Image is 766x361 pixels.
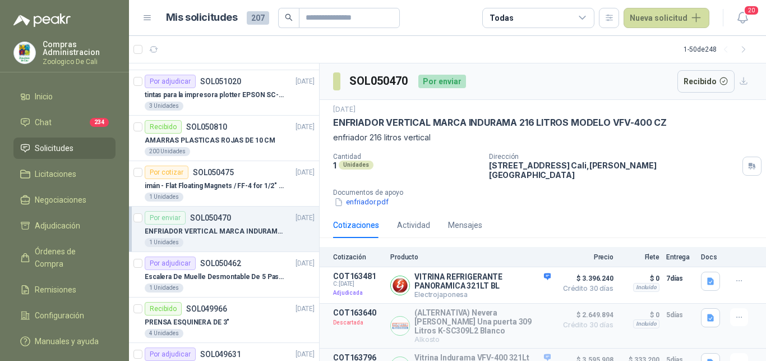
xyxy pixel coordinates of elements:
span: 20 [744,5,759,16]
h3: SOL050470 [349,72,409,90]
p: [DATE] [296,76,315,87]
p: 7 días [666,272,694,285]
div: Unidades [339,161,373,170]
p: [DATE] [333,104,356,115]
a: Adjudicación [13,215,116,236]
span: Remisiones [35,284,76,296]
p: VITRINA REFRIGERANTE PANORAMICA 321LT BL [414,272,551,290]
div: 1 Unidades [145,238,183,247]
a: Por adjudicarSOL050462[DATE] Escalera De Muelle Desmontable De 5 Pasos, Capacida...1 Unidades [129,252,319,298]
p: Alkosto [414,335,551,344]
a: Por adjudicarSOL051020[DATE] tintas para la impresora plotter EPSON SC-T31003 Unidades [129,70,319,116]
button: 20 [732,8,753,28]
div: Recibido [145,120,182,134]
p: Cotización [333,253,384,261]
a: Por cotizarSOL050475[DATE] imán - Flat Floating Magnets / FF-4 for 1/2″ (1.3 CM) TO 1″ (2.5 CM)1 ... [129,161,319,207]
div: Por adjudicar [145,348,196,361]
div: Por enviar [418,75,466,88]
div: Todas [490,12,513,24]
p: $ 0 [620,308,659,322]
a: Por enviarSOL050470[DATE] ENFRIADOR VERTICAL MARCA INDURAMA 216 LITROS MODELO VFV-400 CZ1 Unidades [129,207,319,252]
a: Configuración [13,305,116,326]
span: Configuración [35,309,84,322]
span: C: [DATE] [333,281,384,287]
div: 4 Unidades [145,329,183,338]
span: $ 3.396.240 [557,272,613,285]
button: enfriador.pdf [333,197,390,208]
p: Flete [620,253,659,261]
p: SOL049966 [186,305,227,313]
p: Compras Administracion [43,40,116,56]
span: $ 2.649.894 [557,308,613,322]
a: Chat234 [13,112,116,133]
span: Crédito 30 días [557,322,613,328]
div: Por cotizar [145,166,188,179]
p: Documentos de apoyo [333,189,762,197]
span: search [285,13,293,21]
a: RecibidoSOL050810[DATE] AMARRAS PLASTICAS ROJAS DE 10 CM200 Unidades [129,116,319,161]
p: [DATE] [296,122,315,132]
p: Adjudicada [333,287,384,299]
div: Cotizaciones [333,219,379,231]
span: Órdenes de Compra [35,245,105,270]
p: [DATE] [296,349,315,360]
span: Inicio [35,90,53,103]
span: 207 [247,11,269,25]
p: Dirección [489,153,738,161]
div: 1 Unidades [145,284,183,293]
p: SOL050475 [193,168,234,176]
div: Recibido [145,302,182,316]
p: tintas para la impresora plotter EPSON SC-T3100 [145,90,284,100]
p: Producto [390,253,551,261]
img: Company Logo [14,42,35,63]
span: Negociaciones [35,194,86,206]
div: Por adjudicar [145,75,196,88]
a: Solicitudes [13,138,116,159]
a: Manuales y ayuda [13,331,116,352]
p: [DATE] [296,258,315,269]
p: Cantidad [333,153,480,161]
span: Licitaciones [35,168,76,180]
h1: Mis solicitudes [166,10,238,26]
span: Manuales y ayuda [35,335,99,348]
div: Actividad [397,219,430,231]
p: SOL050470 [190,214,231,222]
p: 5 días [666,308,694,322]
p: (ALTERNATIVA) Nevera [PERSON_NAME] Una puerta 309 Litros K-SC309L2 Blanco [414,308,551,335]
p: Precio [557,253,613,261]
p: 1 [333,161,336,170]
p: SOL050810 [186,123,227,131]
p: ENFRIADOR VERTICAL MARCA INDURAMA 216 LITROS MODELO VFV-400 CZ [145,226,284,237]
img: Logo peakr [13,13,71,27]
p: SOL050462 [200,259,241,267]
span: Crédito 30 días [557,285,613,292]
div: 1 - 50 de 248 [684,40,753,58]
span: 234 [90,118,109,127]
a: Remisiones [13,279,116,300]
a: RecibidoSOL049966[DATE] PRENSA ESQUINERA DE 3"4 Unidades [129,298,319,343]
span: Chat [35,116,52,129]
div: Por adjudicar [145,257,196,270]
p: [DATE] [296,304,315,314]
p: Zoologico De Cali [43,58,116,65]
p: Descartada [333,317,384,328]
p: [STREET_ADDRESS] Cali , [PERSON_NAME][GEOGRAPHIC_DATA] [489,161,738,180]
a: Órdenes de Compra [13,241,116,275]
div: Incluido [633,283,659,292]
p: COT163640 [333,308,384,317]
p: Escalera De Muelle Desmontable De 5 Pasos, Capacida... [145,272,284,282]
p: enfriador 216 litros vertical [333,131,753,144]
p: [DATE] [296,167,315,178]
p: [DATE] [296,213,315,223]
span: Adjudicación [35,220,80,232]
p: $ 0 [620,272,659,285]
p: imán - Flat Floating Magnets / FF-4 for 1/2″ (1.3 CM) TO 1″ (2.5 CM) [145,181,284,191]
p: Entrega [666,253,694,261]
div: 200 Unidades [145,147,190,156]
div: Incluido [633,319,659,328]
p: PRENSA ESQUINERA DE 3" [145,317,229,328]
img: Company Logo [391,276,409,295]
p: Docs [701,253,723,261]
a: Licitaciones [13,163,116,185]
p: SOL049631 [200,350,241,358]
